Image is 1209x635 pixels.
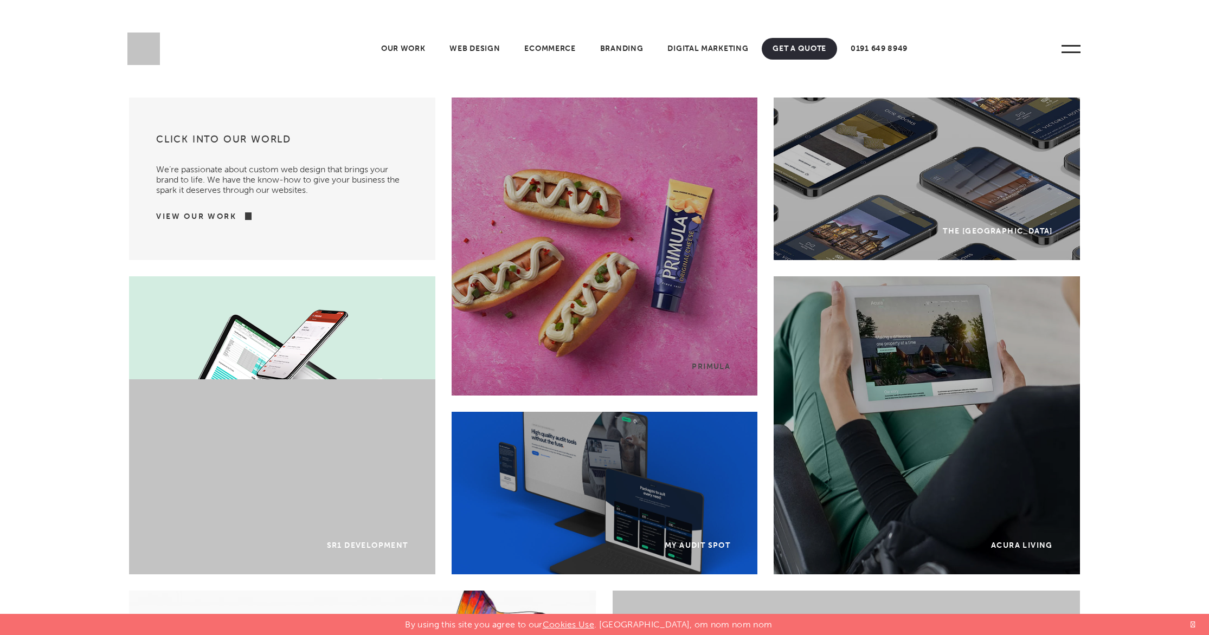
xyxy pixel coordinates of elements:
[156,133,408,153] h3: Click into our world
[840,38,918,60] a: 0191 649 8949
[774,98,1080,260] a: The [GEOGRAPHIC_DATA]
[370,38,436,60] a: Our Work
[513,38,586,60] a: Ecommerce
[657,38,759,60] a: Digital Marketing
[237,212,252,220] img: arrow
[774,276,1080,574] a: Acura Living
[543,619,595,630] a: Cookies Use
[405,614,772,630] p: By using this site you agree to our . [GEOGRAPHIC_DATA], om nom nom nom
[943,226,1052,236] div: The [GEOGRAPHIC_DATA]
[452,412,758,574] a: My Audit Spot
[156,211,237,222] a: View Our Work
[991,541,1053,550] div: Acura Living
[762,38,837,60] a: Get A Quote
[327,541,408,550] div: SR1 Development
[156,153,408,195] p: We’re passionate about custom web design that brings your brand to life. We have the know-how to ...
[665,541,730,550] div: My Audit Spot
[589,38,654,60] a: Branding
[452,98,758,396] a: Primula
[439,38,511,60] a: Web Design
[129,276,435,574] a: SR1 Development Background SR1 Development SR1 Development SR1 Development SR1 Development Gradie...
[127,33,160,65] img: Sleeky Web Design Newcastle
[692,362,730,371] div: Primula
